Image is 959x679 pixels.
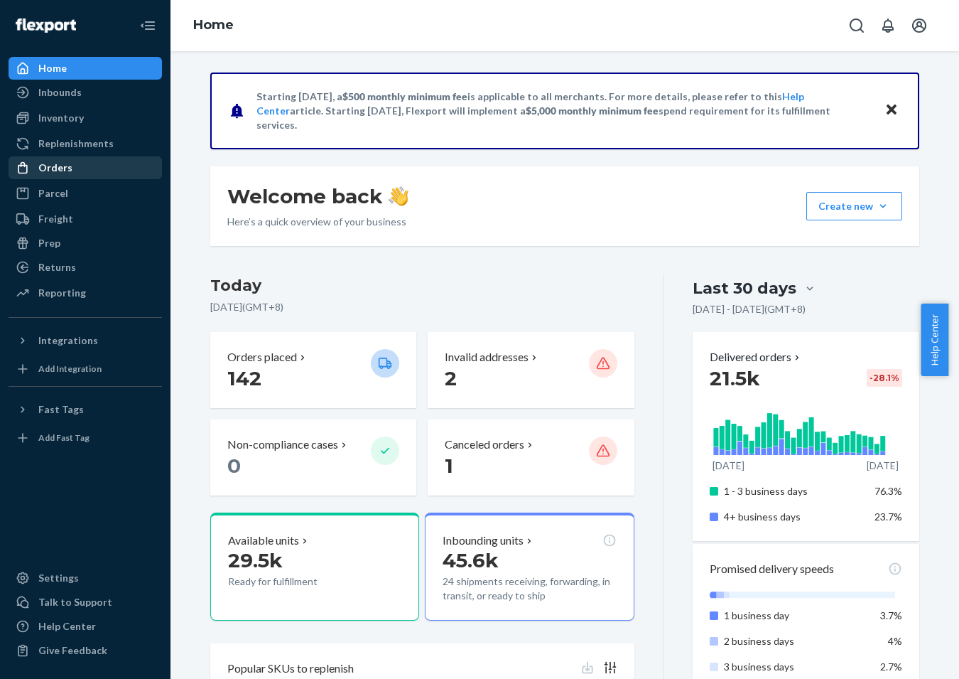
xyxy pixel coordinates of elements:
p: 24 shipments receiving, forwarding, in transit, or ready to ship [443,574,616,603]
p: Promised delivery speeds [710,561,834,577]
span: 2.7% [880,661,902,673]
a: Settings [9,567,162,589]
a: Home [9,57,162,80]
span: 76.3% [874,485,902,497]
div: Give Feedback [38,643,107,658]
p: 3 business days [724,660,864,674]
button: Delivered orders [710,349,803,365]
img: hand-wave emoji [389,186,408,206]
p: [DATE] [867,459,899,473]
div: Inventory [38,111,84,125]
a: Freight [9,208,162,230]
div: Prep [38,236,60,250]
div: Returns [38,260,76,274]
div: Home [38,61,67,75]
button: Help Center [921,304,948,376]
p: Ready for fulfillment [228,574,359,589]
ol: breadcrumbs [182,5,245,46]
p: Invalid addresses [445,349,529,365]
div: Talk to Support [38,595,112,609]
span: 29.5k [228,548,283,572]
p: [DATE] [713,459,744,473]
h1: Welcome back [227,183,408,209]
span: $500 monthly minimum fee [342,90,467,102]
p: Inbounding units [443,533,524,549]
a: Inventory [9,107,162,129]
a: Home [193,17,234,33]
a: Returns [9,256,162,279]
p: Popular SKUs to replenish [227,661,354,677]
div: Replenishments [38,137,114,151]
p: Here’s a quick overview of your business [227,215,408,229]
span: 4% [888,635,902,647]
p: Canceled orders [445,437,524,453]
div: Last 30 days [693,277,796,299]
p: 2 business days [724,634,864,648]
a: Parcel [9,182,162,205]
button: Available units29.5kReady for fulfillment [210,513,419,621]
a: Talk to Support [9,591,162,614]
p: [DATE] ( GMT+8 ) [210,300,634,314]
img: Flexport logo [16,18,76,33]
a: Add Integration [9,358,162,380]
p: 1 business day [724,609,864,623]
button: Invalid addresses 2 [428,332,634,408]
button: Non-compliance cases 0 [210,419,416,496]
button: Give Feedback [9,639,162,662]
span: 21.5k [710,366,760,390]
a: Help Center [9,615,162,638]
button: Canceled orders 1 [428,419,634,496]
p: 1 - 3 business days [724,484,864,498]
div: Settings [38,571,79,585]
p: Non-compliance cases [227,437,338,453]
div: Help Center [38,619,96,633]
div: Integrations [38,333,98,348]
button: Inbounding units45.6k24 shipments receiving, forwarding, in transit, or ready to ship [425,513,634,621]
div: Reporting [38,286,86,300]
span: 23.7% [874,510,902,523]
div: Add Integration [38,363,102,375]
p: Starting [DATE], a is applicable to all merchants. For more details, please refer to this article... [256,90,871,132]
div: Inbounds [38,85,82,100]
h3: Today [210,274,634,297]
button: Close [882,100,901,121]
div: -28.1 % [867,369,902,387]
a: Replenishments [9,132,162,155]
button: Orders placed 142 [210,332,416,408]
button: Open notifications [874,11,902,40]
span: 3.7% [880,609,902,621]
p: [DATE] - [DATE] ( GMT+8 ) [693,302,806,316]
span: $5,000 monthly minimum fee [526,105,659,117]
p: 4+ business days [724,510,864,524]
span: 2 [445,366,457,390]
a: Orders [9,156,162,179]
div: Freight [38,212,73,226]
div: Add Fast Tag [38,432,90,444]
a: Inbounds [9,81,162,104]
span: 1 [445,454,453,478]
span: 0 [227,454,241,478]
button: Fast Tags [9,398,162,421]
a: Reporting [9,282,162,304]
div: Parcel [38,186,68,201]
a: Add Fast Tag [9,427,162,449]
span: 142 [227,366,261,390]
button: Integrations [9,329,162,352]
p: Orders placed [227,349,297,365]
div: Fast Tags [38,402,84,417]
a: Prep [9,232,162,255]
span: 45.6k [443,548,499,572]
button: Open Search Box [842,11,871,40]
button: Create new [806,192,902,220]
button: Open account menu [905,11,933,40]
p: Available units [228,533,299,549]
div: Orders [38,161,72,175]
button: Close Navigation [134,11,162,40]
